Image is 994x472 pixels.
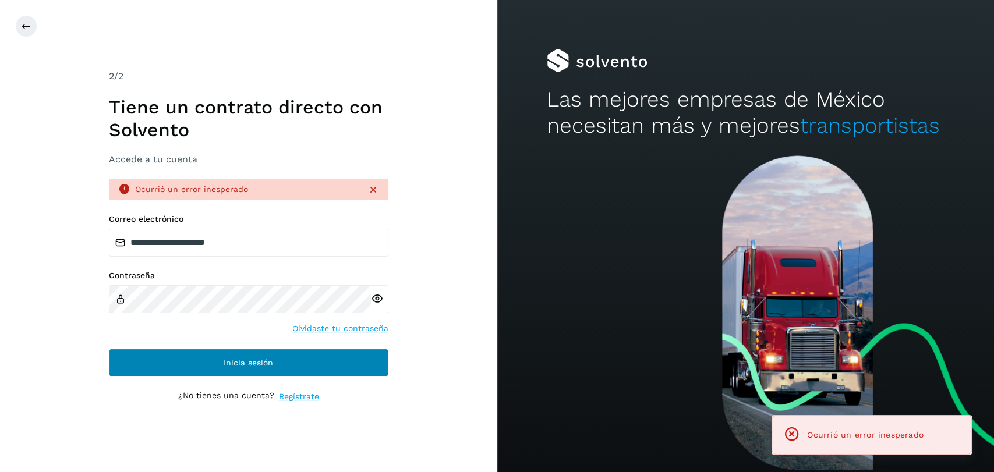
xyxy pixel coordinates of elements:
[109,154,388,165] h3: Accede a tu cuenta
[807,430,923,439] span: Ocurrió un error inesperado
[224,359,273,367] span: Inicia sesión
[109,271,388,281] label: Contraseña
[109,70,114,81] span: 2
[109,349,388,377] button: Inicia sesión
[800,113,940,138] span: transportistas
[547,87,945,139] h2: Las mejores empresas de México necesitan más y mejores
[109,214,388,224] label: Correo electrónico
[109,96,388,141] h1: Tiene un contrato directo con Solvento
[135,183,358,196] div: Ocurrió un error inesperado
[279,391,319,403] a: Regístrate
[178,391,274,403] p: ¿No tienes una cuenta?
[292,322,388,335] a: Olvidaste tu contraseña
[109,69,388,83] div: /2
